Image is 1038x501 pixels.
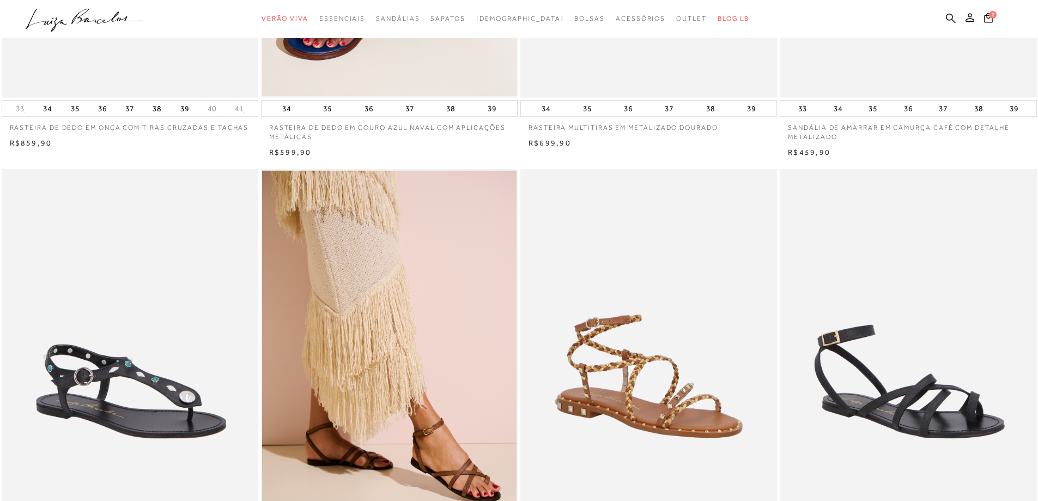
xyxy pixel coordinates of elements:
span: R$599,90 [269,148,312,156]
button: 37 [936,101,951,116]
button: 34 [279,101,294,116]
a: noSubCategoriesText [676,9,707,29]
span: BLOG LB [718,15,749,22]
span: R$859,90 [10,138,52,147]
button: 38 [971,101,986,116]
span: R$699,90 [529,138,571,147]
button: 36 [901,101,916,116]
a: noSubCategoriesText [476,9,564,29]
span: Sapatos [430,15,465,22]
span: Outlet [676,15,707,22]
button: 34 [830,101,846,116]
button: 41 [232,104,247,114]
button: 37 [402,101,417,116]
button: 34 [538,101,554,116]
button: 33 [795,101,810,116]
button: 35 [320,101,335,116]
a: noSubCategoriesText [319,9,365,29]
button: 34 [40,101,55,116]
a: RASTEIRA MULTITIRAS EM METALIZADO DOURADO [520,117,777,132]
a: noSubCategoriesText [376,9,420,29]
span: Verão Viva [262,15,308,22]
button: 39 [177,101,192,116]
span: Acessórios [616,15,665,22]
button: 35 [580,101,595,116]
button: 33 [13,104,28,114]
button: 37 [122,101,137,116]
button: 39 [484,101,500,116]
a: RASTEIRA DE DEDO EM ONÇA COM TIRAS CRUZADAS E TACHAS [2,117,258,132]
button: 38 [149,101,165,116]
a: BLOG LB [718,9,749,29]
span: Sandálias [376,15,420,22]
button: 39 [1006,101,1022,116]
a: RASTEIRA DE DEDO EM COURO AZUL NAVAL COM APLICAÇÕES METÁLICAS [261,117,518,142]
span: Bolsas [574,15,605,22]
button: 35 [68,101,83,116]
button: 2 [981,12,996,27]
a: SANDÁLIA DE AMARRAR EM CAMURÇA CAFÉ COM DETALHE METALIZADO [780,117,1036,142]
button: 35 [865,101,881,116]
button: 38 [443,101,458,116]
a: noSubCategoriesText [574,9,605,29]
a: noSubCategoriesText [430,9,465,29]
button: 39 [744,101,759,116]
span: Essenciais [319,15,365,22]
button: 36 [621,101,636,116]
span: 2 [989,11,997,19]
span: [DEMOGRAPHIC_DATA] [476,15,564,22]
button: 36 [361,101,377,116]
button: 37 [661,101,677,116]
button: 38 [703,101,718,116]
button: 36 [95,101,110,116]
button: 40 [204,104,220,114]
a: noSubCategoriesText [616,9,665,29]
a: noSubCategoriesText [262,9,308,29]
span: R$459,90 [788,148,830,156]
